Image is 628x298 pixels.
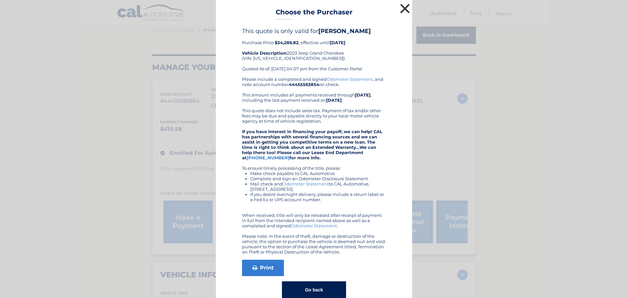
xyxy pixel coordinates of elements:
h4: This quote is only valid for [242,27,386,35]
button: × [398,2,411,15]
b: [DATE] [326,97,342,103]
div: Please include a completed and signed , and note account number on check. This amount includes al... [242,77,386,254]
li: Make check payable to CAL Automotive [250,171,386,176]
li: Complete and sign an Odometer Disclosure Statement [250,176,386,181]
strong: Vehicle Description: [242,50,287,56]
b: $34,286.82 [275,40,299,45]
a: [PHONE_NUMBER] [247,155,289,160]
li: Mail check and to CAL Automotive, [STREET_ADDRESS] [250,181,386,192]
a: Odometer Statement [291,223,337,228]
b: [PERSON_NAME] [318,27,371,35]
b: [DATE] [330,40,345,45]
b: [DATE] [355,92,371,97]
li: If you desire overnight delivery, please include a return label or a Fed Ex or UPS account number. [250,192,386,202]
b: 44455563854 [289,82,319,87]
div: Purchase Price: , effective until 2023 Jeep Grand Cherokee (VIN: [US_VEHICLE_IDENTIFICATION_NUMBE... [242,27,386,77]
h3: Choose the Purchaser [276,8,353,20]
strong: If you have interest in financing your payoff, we can help! CAL has partnerships with several fin... [242,129,382,160]
a: Odometer Statement [327,77,373,82]
a: Print [242,260,284,276]
a: Odometer Statement [283,181,329,186]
